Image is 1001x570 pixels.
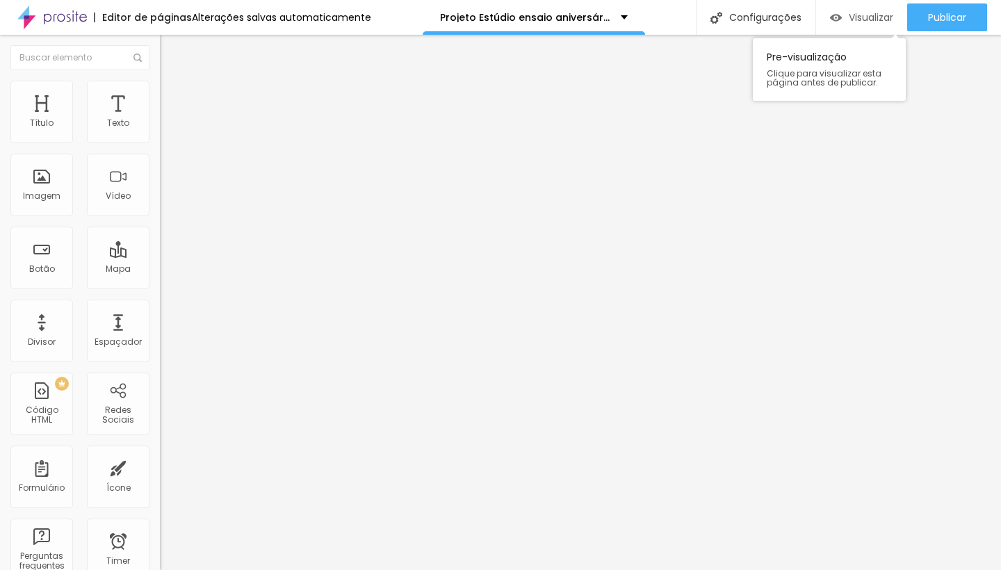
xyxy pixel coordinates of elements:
div: Espaçador [95,337,142,347]
div: Vídeo [106,191,131,201]
span: Publicar [928,12,966,23]
div: Redes Sociais [90,405,145,425]
div: Mapa [106,264,131,274]
div: Pre-visualização [753,38,906,101]
button: Publicar [907,3,987,31]
div: Alterações salvas automaticamente [192,13,371,22]
div: Editor de páginas [94,13,192,22]
span: Clique para visualizar esta página antes de publicar. [767,69,892,87]
div: Divisor [28,337,56,347]
input: Buscar elemento [10,45,149,70]
div: Código HTML [14,405,69,425]
iframe: Editor [160,35,1001,570]
img: view-1.svg [830,12,842,24]
div: Botão [29,264,55,274]
img: Icone [710,12,722,24]
span: Visualizar [849,12,893,23]
p: Projeto Estúdio ensaio aniversário 2025 [440,13,610,22]
div: Timer [106,556,130,566]
div: Texto [107,118,129,128]
div: Imagem [23,191,60,201]
div: Ícone [106,483,131,493]
button: Visualizar [816,3,907,31]
img: Icone [133,54,142,62]
div: Formulário [19,483,65,493]
div: Título [30,118,54,128]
